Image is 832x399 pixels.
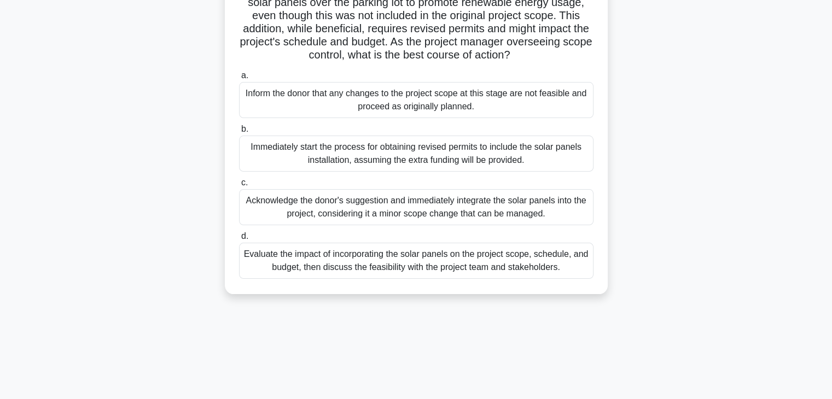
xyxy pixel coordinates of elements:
[239,189,594,225] div: Acknowledge the donor's suggestion and immediately integrate the solar panels into the project, c...
[239,243,594,279] div: Evaluate the impact of incorporating the solar panels on the project scope, schedule, and budget,...
[239,82,594,118] div: Inform the donor that any changes to the project scope at this stage are not feasible and proceed...
[241,71,248,80] span: a.
[239,136,594,172] div: Immediately start the process for obtaining revised permits to include the solar panels installat...
[241,231,248,240] span: d.
[241,124,248,133] span: b.
[241,178,248,187] span: c.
